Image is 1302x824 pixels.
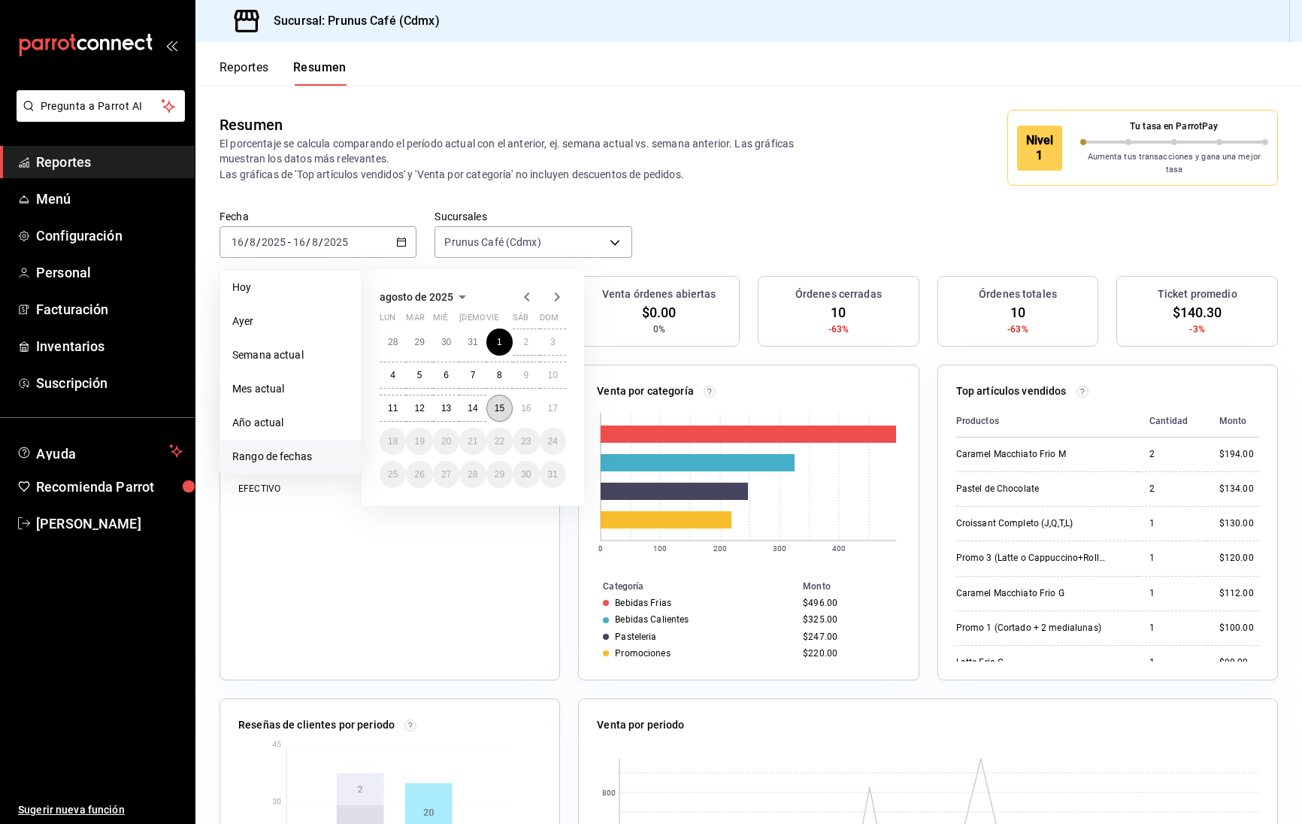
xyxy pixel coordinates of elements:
button: 4 de agosto de 2025 [380,362,406,389]
span: - [288,236,291,248]
span: [PERSON_NAME] [36,513,183,534]
button: 26 de agosto de 2025 [406,461,432,488]
abbr: lunes [380,313,395,329]
p: Tu tasa en ParrotPay [1080,120,1269,133]
button: 14 de agosto de 2025 [459,395,486,422]
span: Año actual [232,415,349,431]
div: Caramel Macchiato Frio M [956,448,1107,461]
input: -- [231,236,244,248]
span: / [306,236,310,248]
input: ---- [323,236,349,248]
abbr: 27 de agosto de 2025 [441,469,451,480]
abbr: 19 de agosto de 2025 [414,436,424,447]
abbr: 15 de agosto de 2025 [495,403,504,414]
button: 7 de agosto de 2025 [459,362,486,389]
div: Promo 3 (Latte o Cappuccino+Roll canela) [956,552,1107,565]
text: 800 [602,789,616,797]
abbr: 29 de agosto de 2025 [495,469,504,480]
th: Productos [956,405,1137,438]
h3: Venta órdenes abiertas [602,286,716,302]
button: Resumen [293,60,347,86]
p: Reseñas de clientes por periodo [238,717,395,733]
span: Semana actual [232,347,349,363]
span: Suscripción [36,373,183,393]
button: 5 de agosto de 2025 [406,362,432,389]
span: 10 [831,302,846,323]
h3: Órdenes cerradas [795,286,882,302]
div: $134.00 [1219,483,1259,495]
span: $140.30 [1173,302,1222,323]
span: $0.00 [642,302,677,323]
button: 27 de agosto de 2025 [433,461,459,488]
button: 31 de agosto de 2025 [540,461,566,488]
text: 400 [832,544,846,553]
h3: Sucursal: Prunus Café (Cdmx) [262,12,440,30]
button: 25 de agosto de 2025 [380,461,406,488]
span: 0% [653,323,665,336]
abbr: 6 de agosto de 2025 [444,370,449,380]
button: 29 de agosto de 2025 [486,461,513,488]
div: Promo 1 (Cortado + 2 medialunas) [956,622,1107,635]
abbr: 4 de agosto de 2025 [390,370,395,380]
abbr: domingo [540,313,559,329]
button: 2 de agosto de 2025 [513,329,539,356]
div: Pastel de Chocolate [956,483,1107,495]
th: Monto [1207,405,1259,438]
button: 21 de agosto de 2025 [459,428,486,455]
div: 1 [1149,622,1195,635]
span: 10 [1010,302,1025,323]
div: $496.00 [803,598,895,608]
abbr: 11 de agosto de 2025 [388,403,398,414]
th: Categoría [579,578,797,595]
button: 1 de agosto de 2025 [486,329,513,356]
label: Sucursales [435,211,631,222]
div: $90.00 [1219,656,1259,669]
button: 15 de agosto de 2025 [486,395,513,422]
span: Menú [36,189,183,209]
abbr: 23 de agosto de 2025 [521,436,531,447]
div: EFECTIVO [238,483,389,495]
div: Bebidas Calientes [615,614,689,625]
span: Sugerir nueva función [18,802,183,818]
abbr: 24 de agosto de 2025 [548,436,558,447]
span: Personal [36,262,183,283]
p: Top artículos vendidos [956,383,1067,399]
button: agosto de 2025 [380,288,471,306]
div: Resumen [220,114,283,136]
abbr: 29 de julio de 2025 [414,337,424,347]
div: $220.00 [803,648,895,659]
button: 22 de agosto de 2025 [486,428,513,455]
div: $130.00 [1219,517,1259,530]
button: 24 de agosto de 2025 [540,428,566,455]
label: Fecha [220,211,416,222]
div: 2 [1149,483,1195,495]
input: -- [311,236,319,248]
button: 8 de agosto de 2025 [486,362,513,389]
button: 10 de agosto de 2025 [540,362,566,389]
div: Pasteleria [615,632,656,642]
button: 11 de agosto de 2025 [380,395,406,422]
abbr: 25 de agosto de 2025 [388,469,398,480]
button: 17 de agosto de 2025 [540,395,566,422]
abbr: 8 de agosto de 2025 [497,370,502,380]
div: 1 [1149,552,1195,565]
th: Monto [797,578,919,595]
p: Aumenta tus transacciones y gana una mejor tasa [1080,151,1269,176]
div: Nivel 1 [1017,126,1062,171]
button: Pregunta a Parrot AI [17,90,185,122]
button: 28 de julio de 2025 [380,329,406,356]
div: $194.00 [1219,448,1259,461]
abbr: 30 de agosto de 2025 [521,469,531,480]
abbr: 1 de agosto de 2025 [497,337,502,347]
abbr: 30 de julio de 2025 [441,337,451,347]
div: $112.00 [1219,587,1259,600]
abbr: 31 de agosto de 2025 [548,469,558,480]
a: Pregunta a Parrot AI [11,109,185,125]
div: 1 [1149,517,1195,530]
abbr: 28 de agosto de 2025 [468,469,477,480]
span: agosto de 2025 [380,291,453,303]
button: 23 de agosto de 2025 [513,428,539,455]
div: $100.00 [1219,622,1259,635]
button: 20 de agosto de 2025 [433,428,459,455]
abbr: viernes [486,313,498,329]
